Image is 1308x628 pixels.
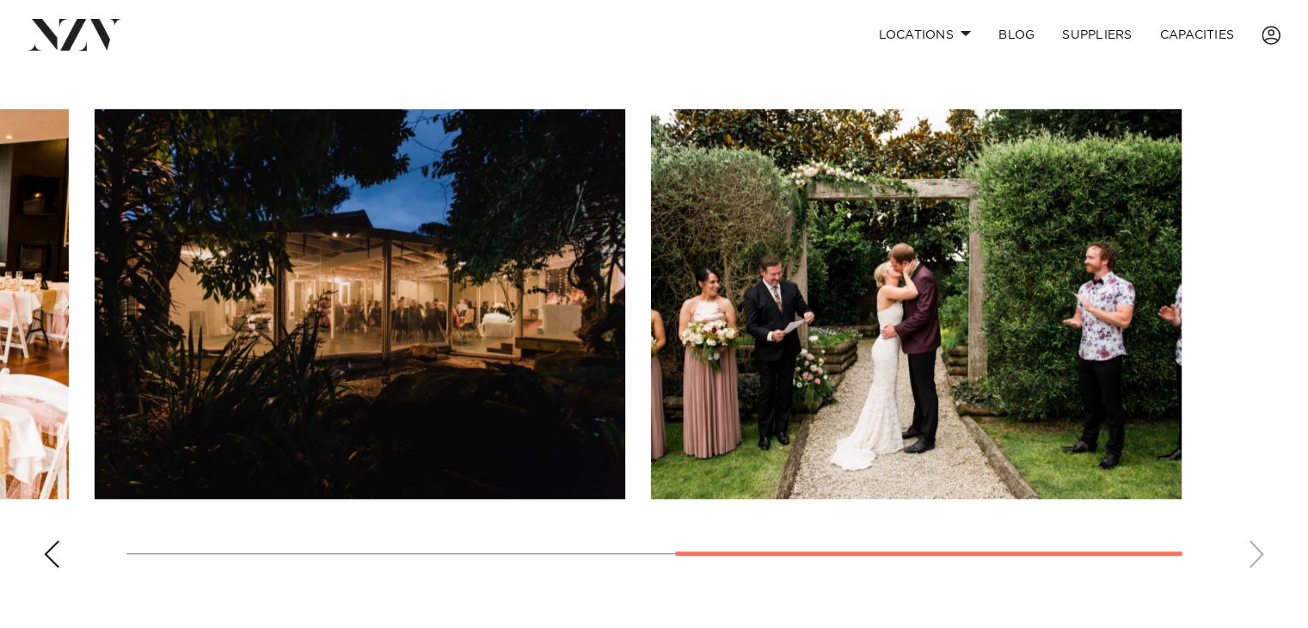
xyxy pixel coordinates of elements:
swiper-slide: 4 / 4 [651,109,1182,499]
a: Locations [864,16,985,53]
a: Capacities [1146,16,1249,53]
a: BLOG [985,16,1048,53]
a: SUPPLIERS [1048,16,1145,53]
img: nzv-logo.png [28,19,121,50]
swiper-slide: 3 / 4 [95,109,625,499]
